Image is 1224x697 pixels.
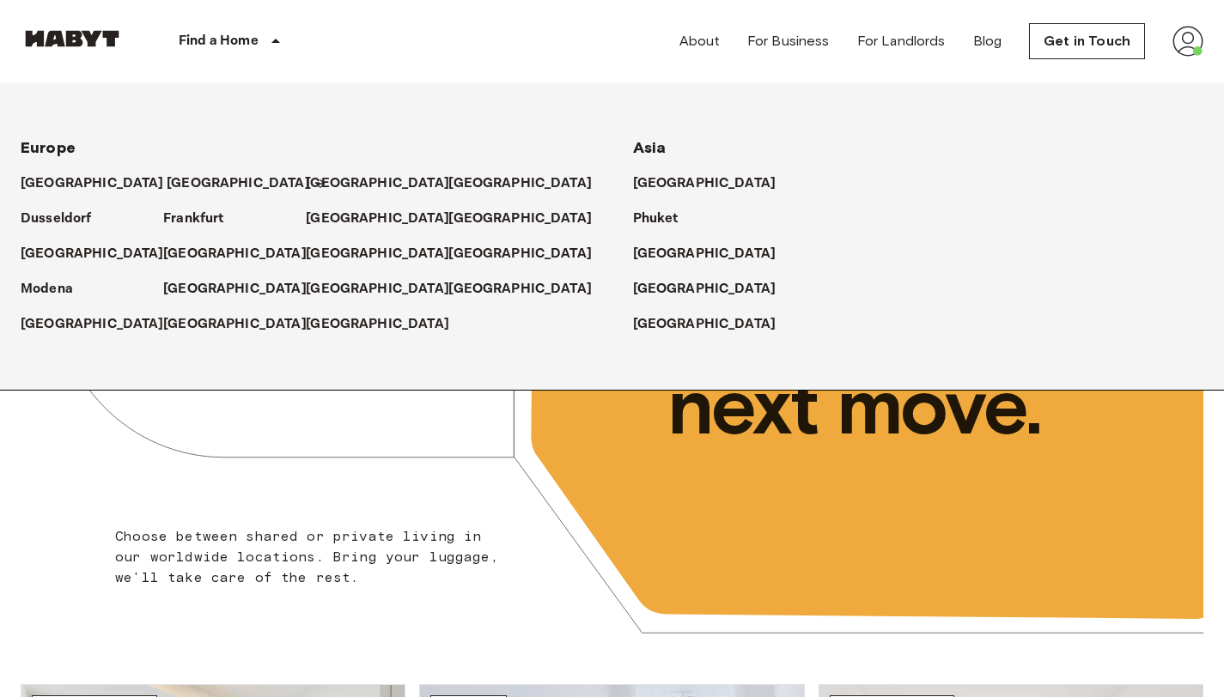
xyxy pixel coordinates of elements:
[115,526,505,588] p: Choose between shared or private living in our worldwide locations. Bring your luggage, we'll tak...
[633,173,776,194] p: [GEOGRAPHIC_DATA]
[633,138,667,157] span: Asia
[633,244,776,264] p: [GEOGRAPHIC_DATA]
[163,279,307,300] p: [GEOGRAPHIC_DATA]
[633,314,794,335] a: [GEOGRAPHIC_DATA]
[633,173,794,194] a: [GEOGRAPHIC_DATA]
[167,173,310,194] p: [GEOGRAPHIC_DATA]
[448,173,592,194] p: [GEOGRAPHIC_DATA]
[633,279,776,300] p: [GEOGRAPHIC_DATA]
[633,314,776,335] p: [GEOGRAPHIC_DATA]
[306,314,449,335] p: [GEOGRAPHIC_DATA]
[306,279,466,300] a: [GEOGRAPHIC_DATA]
[633,209,696,229] a: Phuket
[448,244,609,264] a: [GEOGRAPHIC_DATA]
[306,244,466,264] a: [GEOGRAPHIC_DATA]
[633,209,679,229] p: Phuket
[306,279,449,300] p: [GEOGRAPHIC_DATA]
[448,279,592,300] p: [GEOGRAPHIC_DATA]
[306,314,466,335] a: [GEOGRAPHIC_DATA]
[21,30,124,47] img: Habyt
[21,209,92,229] p: Dusseldorf
[21,314,164,335] p: [GEOGRAPHIC_DATA]
[163,209,223,229] p: Frankfurt
[448,244,592,264] p: [GEOGRAPHIC_DATA]
[448,279,609,300] a: [GEOGRAPHIC_DATA]
[448,209,609,229] a: [GEOGRAPHIC_DATA]
[448,173,609,194] a: [GEOGRAPHIC_DATA]
[21,209,109,229] a: Dusseldorf
[163,209,241,229] a: Frankfurt
[179,31,259,52] p: Find a Home
[163,244,307,264] p: [GEOGRAPHIC_DATA]
[448,209,592,229] p: [GEOGRAPHIC_DATA]
[633,244,794,264] a: [GEOGRAPHIC_DATA]
[306,173,449,194] p: [GEOGRAPHIC_DATA]
[306,244,449,264] p: [GEOGRAPHIC_DATA]
[21,244,164,264] p: [GEOGRAPHIC_DATA]
[21,138,76,157] span: Europe
[1029,23,1145,59] a: Get in Touch
[306,209,449,229] p: [GEOGRAPHIC_DATA]
[21,173,164,194] p: [GEOGRAPHIC_DATA]
[21,279,73,300] p: Modena
[306,209,466,229] a: [GEOGRAPHIC_DATA]
[163,279,324,300] a: [GEOGRAPHIC_DATA]
[1172,26,1203,57] img: avatar
[21,279,90,300] a: Modena
[857,31,946,52] a: For Landlords
[747,31,830,52] a: For Business
[973,31,1002,52] a: Blog
[163,314,324,335] a: [GEOGRAPHIC_DATA]
[163,244,324,264] a: [GEOGRAPHIC_DATA]
[167,173,327,194] a: [GEOGRAPHIC_DATA]
[21,173,181,194] a: [GEOGRAPHIC_DATA]
[21,314,181,335] a: [GEOGRAPHIC_DATA]
[163,314,307,335] p: [GEOGRAPHIC_DATA]
[679,31,720,52] a: About
[306,173,466,194] a: [GEOGRAPHIC_DATA]
[633,279,794,300] a: [GEOGRAPHIC_DATA]
[21,244,181,264] a: [GEOGRAPHIC_DATA]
